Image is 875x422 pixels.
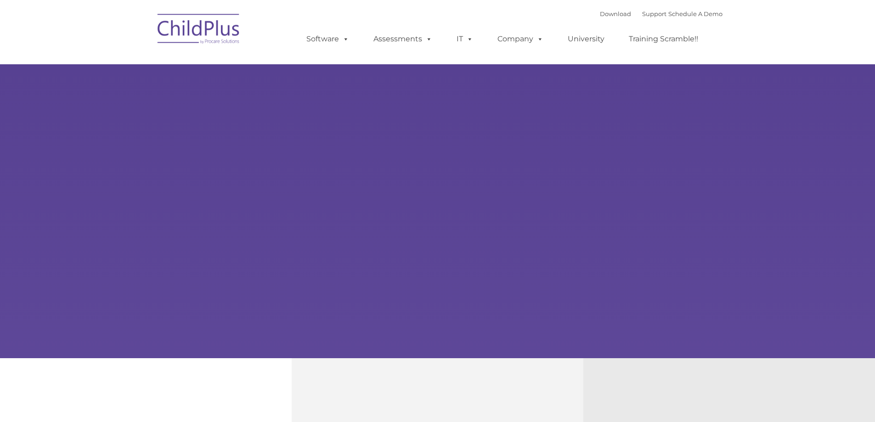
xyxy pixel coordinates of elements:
a: Software [297,30,358,48]
a: IT [447,30,482,48]
a: Schedule A Demo [668,10,723,17]
font: | [600,10,723,17]
a: Assessments [364,30,441,48]
a: Download [600,10,631,17]
img: ChildPlus by Procare Solutions [153,7,245,53]
a: Training Scramble!! [620,30,707,48]
a: University [559,30,614,48]
a: Support [642,10,666,17]
a: Company [488,30,553,48]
